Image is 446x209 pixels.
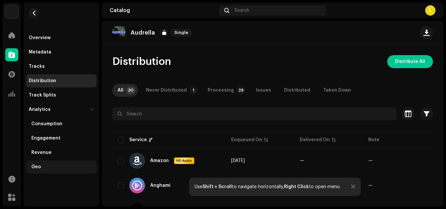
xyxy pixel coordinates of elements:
[29,35,51,40] div: Overview
[195,184,341,189] div: Use to navigate horizontally, to open menu.
[26,132,97,145] re-m-nav-item: Engagement
[300,137,330,143] div: Delivered On
[170,29,192,37] span: Single
[110,8,216,13] div: Catalog
[26,146,97,159] re-m-nav-item: Revenue
[129,137,147,143] div: Service
[150,183,170,188] div: Anghami
[26,74,97,87] re-m-nav-item: Distribution
[323,84,351,97] div: Taken Down
[387,55,433,68] button: Distribute All
[131,29,155,36] p: Audrella
[395,55,425,68] span: Distribute All
[150,158,169,163] div: Amazon
[112,26,125,39] img: 41896316-d4bb-4ca5-95d6-4c086a762a56
[368,158,373,163] re-a-table-badge: —
[29,78,56,83] div: Distribution
[26,31,97,44] re-m-nav-item: Overview
[112,55,171,68] span: Distribution
[29,64,45,69] div: Tracks
[234,8,249,13] span: Search
[256,84,271,97] div: Issues
[26,103,97,173] re-m-nav-dropdown: Analytics
[146,84,187,97] div: Never Distributed
[31,121,62,127] div: Consumption
[300,158,304,163] span: —
[368,183,373,188] re-a-table-badge: —
[126,86,135,94] p-badge: 30
[118,84,123,97] div: All
[26,89,97,102] re-m-nav-item: Track Splits
[31,150,52,155] div: Revenue
[5,5,18,18] img: 4d5a508c-c80f-4d99-b7fb-82554657661d
[29,107,51,112] div: Analytics
[29,50,51,55] div: Metadata
[26,117,97,130] re-m-nav-item: Consumption
[231,137,262,143] div: Enqueued On
[208,84,234,97] div: Processing
[29,93,56,98] div: Track Splits
[284,185,309,189] strong: Right Click
[189,86,197,94] p-badge: 1
[425,5,436,16] div: L
[26,60,97,73] re-m-nav-item: Tracks
[112,107,396,120] input: Search
[31,136,60,141] div: Engagement
[284,84,310,97] div: Distributed
[202,185,232,189] strong: Shift + Scroll
[236,86,246,94] p-badge: 29
[26,160,97,173] re-m-nav-item: Geo
[231,158,245,163] span: Oct 4, 2025
[26,46,97,59] re-m-nav-item: Metadata
[31,164,41,170] div: Geo
[175,158,194,163] span: HD Audio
